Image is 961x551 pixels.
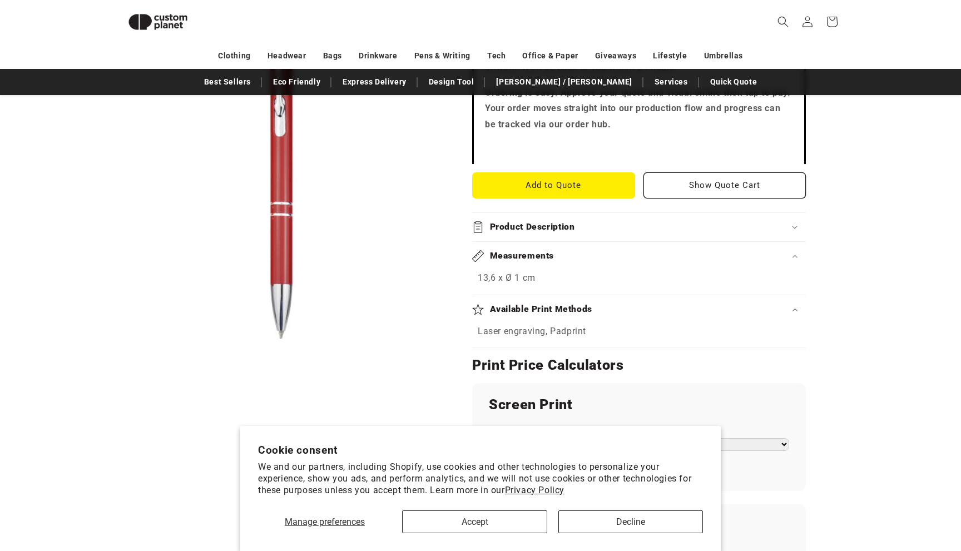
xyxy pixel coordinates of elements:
h2: Product Description [490,221,575,233]
button: Decline [558,510,703,533]
a: Office & Paper [522,46,578,66]
img: Custom Planet [119,4,197,39]
iframe: Customer reviews powered by Trustpilot [485,142,793,153]
a: Services [649,72,693,92]
h2: Available Print Methods [490,304,593,315]
media-gallery: Gallery Viewer [119,17,444,342]
p: 13,6 x Ø 1 cm [478,270,800,286]
span: Manage preferences [285,517,365,527]
summary: Search [771,9,795,34]
button: Show Quote Cart [643,172,806,198]
a: Giveaways [595,46,636,66]
iframe: Chat Widget [770,431,961,551]
a: Bags [323,46,342,66]
a: Pens & Writing [414,46,470,66]
a: Lifestyle [653,46,687,66]
span: Laser engraving, Padprint [478,326,586,336]
a: Eco Friendly [268,72,326,92]
button: Add to Quote [472,172,635,198]
strong: Ordering is easy. Approve your quote and visual online then tap to pay. Your order moves straight... [485,87,791,130]
h2: Screen Print [489,396,789,414]
a: Tech [487,46,506,66]
button: Accept [402,510,547,533]
a: Drinkware [359,46,397,66]
a: Headwear [268,46,306,66]
a: Design Tool [423,72,480,92]
h2: Cookie consent [258,444,703,456]
summary: Measurements [472,242,806,270]
h2: Print Price Calculators [472,356,806,374]
a: Quick Quote [705,72,763,92]
summary: Available Print Methods [472,295,806,324]
p: We and our partners, including Shopify, use cookies and other technologies to personalize your ex... [258,461,703,496]
summary: Product Description [472,213,806,241]
a: Umbrellas [704,46,743,66]
a: Privacy Policy [505,485,564,495]
a: Express Delivery [337,72,412,92]
a: Best Sellers [199,72,256,92]
h2: Measurements [490,250,554,262]
a: Clothing [218,46,251,66]
button: Manage preferences [258,510,391,533]
a: [PERSON_NAME] / [PERSON_NAME] [491,72,637,92]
